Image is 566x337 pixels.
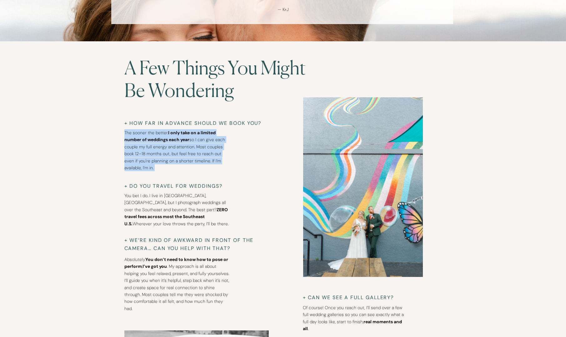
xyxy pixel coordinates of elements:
img: tab_keywords_by_traffic_grey.svg [62,39,67,44]
b: I’ve got you [143,263,167,269]
p: Of course! Once you reach out, I’ll send over a few full wedding galleries so you can see exactly... [303,304,408,330]
h3: + Can we see a full gallery? [303,294,402,301]
img: website_grey.svg [10,16,15,21]
div: Keywords by Traffic [69,40,105,44]
h3: + how far in advance should we book you? [124,119,292,126]
p: You bet I do. I live in [GEOGRAPHIC_DATA], [GEOGRAPHIC_DATA], but I photograph weddings all over ... [124,192,230,226]
div: v 4.0.25 [18,10,31,15]
img: logo_orange.svg [10,10,15,15]
h2: A Few Things You Might Be Wondering [124,56,318,71]
div: Domain Overview [24,40,56,44]
h3: + do you travel for weddings? [124,182,275,189]
b: ZERO travel fees across most the Southeast U.S. [124,207,228,227]
img: tab_domain_overview_orange.svg [17,39,22,44]
b: I only take on a limited number of weddings each year [124,130,216,142]
h3: + We’re kind of awkward in front of the camera… can you help with that? [124,236,275,243]
p: The sooner the better. so I can give each couple my full energy and attention. Most couples book ... [124,129,230,163]
div: Domain: [DOMAIN_NAME] [16,16,69,21]
b: You don’t need to know how to pose or perform [124,257,228,269]
p: Absolutely. , . My approach is all about helping you feel relaxed, present, and fully yourselves.... [124,256,230,312]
